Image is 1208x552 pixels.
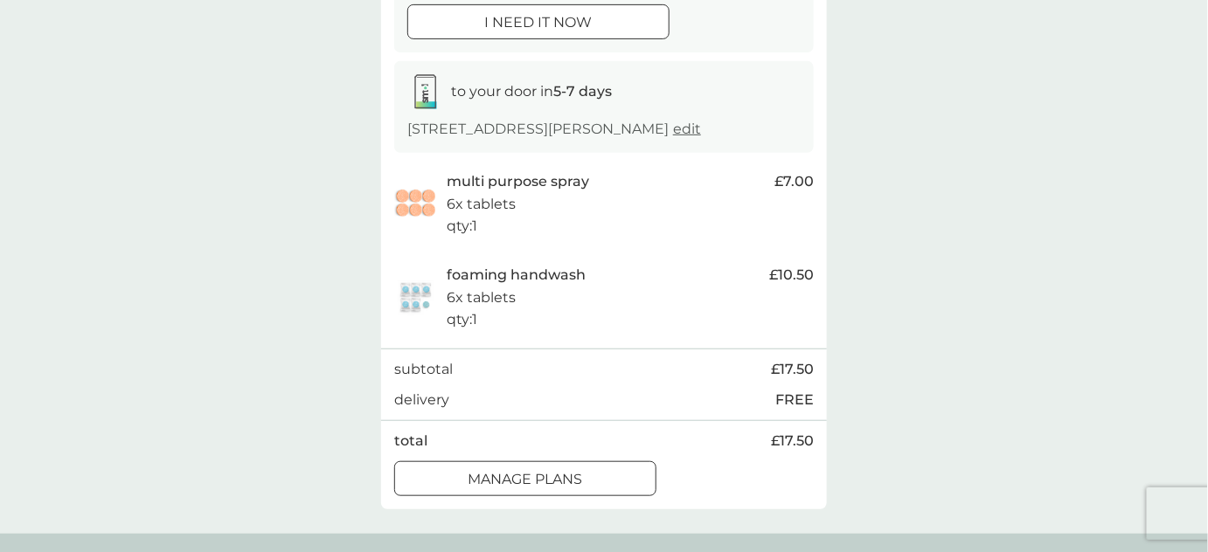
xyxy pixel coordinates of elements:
strong: 5-7 days [553,83,612,100]
button: i need it now [407,4,670,39]
p: 6x tablets [447,286,516,309]
span: £17.50 [771,430,814,452]
span: £17.50 [771,358,814,381]
p: multi purpose spray [447,170,589,193]
span: to your door in [451,83,612,100]
p: delivery [394,389,449,411]
p: 6x tablets [447,193,516,216]
p: qty : 1 [447,215,477,238]
span: £10.50 [769,264,814,286]
p: foaming handwash [447,264,586,286]
p: FREE [775,389,814,411]
a: edit [673,121,701,137]
p: qty : 1 [447,308,477,331]
p: manage plans [469,468,583,491]
span: £7.00 [774,170,814,193]
p: subtotal [394,358,453,381]
p: total [394,430,427,452]
button: manage plans [394,461,656,496]
p: [STREET_ADDRESS][PERSON_NAME] [407,118,701,141]
p: i need it now [485,11,593,34]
